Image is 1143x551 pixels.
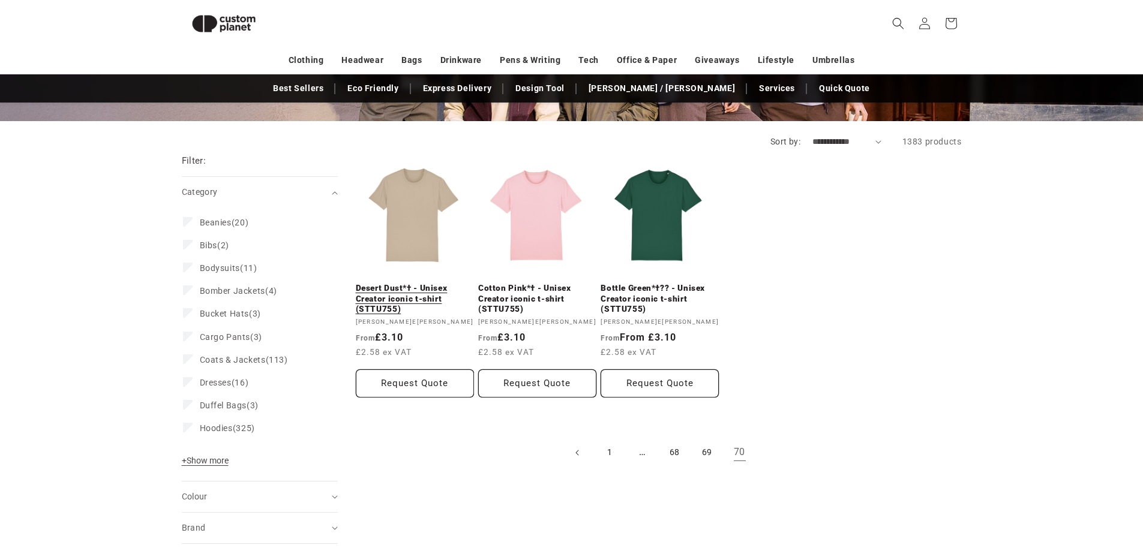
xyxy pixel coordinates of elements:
button: Show more [182,455,232,472]
span: Duffel Bags [200,401,247,410]
a: Express Delivery [417,78,498,99]
a: Umbrellas [812,50,854,71]
a: Previous page [565,439,591,466]
span: (3) [200,400,259,411]
a: Page 69 [694,439,721,466]
span: (4) [200,285,277,296]
span: (16) [200,377,249,388]
span: (2) [200,240,229,251]
label: Sort by: [770,137,800,146]
a: Page 1 [597,439,623,466]
a: Best Sellers [267,78,329,99]
span: Beanies [200,218,232,227]
a: Lifestyle [758,50,794,71]
span: Category [182,187,218,197]
a: Bags [401,50,422,71]
span: (325) [200,423,255,433]
span: Brand [182,523,206,532]
a: Pens & Writing [500,50,560,71]
a: Desert Dust*† - Unisex Creator iconic t-shirt (STTU755) [356,283,474,315]
summary: Brand (0 selected) [182,513,338,543]
span: (3) [200,308,261,319]
div: Widget chat [943,421,1143,551]
span: (20) [200,217,249,228]
span: (11) [200,263,257,273]
span: Dresses [200,378,232,387]
a: Drinkware [440,50,482,71]
a: Tech [578,50,598,71]
span: Show more [182,456,229,465]
a: Eco Friendly [341,78,404,99]
span: (3) [200,332,262,342]
a: Headwear [341,50,383,71]
iframe: Chat Widget [943,421,1143,551]
button: Request Quote [356,369,474,398]
span: Hoodies [200,423,233,433]
summary: Search [885,10,911,37]
span: Coats & Jackets [200,355,266,365]
span: 1383 products [902,137,962,146]
a: Services [753,78,801,99]
button: Request Quote [478,369,596,398]
a: Clothing [289,50,324,71]
a: Quick Quote [813,78,876,99]
summary: Category (0 selected) [182,177,338,207]
span: Bibs [200,240,217,250]
span: Cargo Pants [200,332,251,342]
span: … [629,439,656,466]
span: (113) [200,354,288,365]
summary: Colour (0 selected) [182,481,338,512]
nav: Pagination [356,439,962,466]
span: Bomber Jackets [200,286,265,296]
span: Bodysuits [200,263,240,273]
a: [PERSON_NAME] / [PERSON_NAME] [583,78,741,99]
span: Bucket Hats [200,309,250,318]
h2: Filter: [182,154,206,168]
a: Bottle Green*†?? - Unisex Creator iconic t-shirt (STTU755) [601,283,719,315]
a: Page 68 [662,439,688,466]
a: Giveaways [695,50,739,71]
span: + [182,456,187,465]
button: Request Quote [601,369,719,398]
img: Custom Planet [182,5,266,43]
a: Page 70 [727,439,753,466]
a: Design Tool [509,78,571,99]
span: Colour [182,492,208,501]
a: Cotton Pink*† - Unisex Creator iconic t-shirt (STTU755) [478,283,596,315]
a: Office & Paper [617,50,677,71]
